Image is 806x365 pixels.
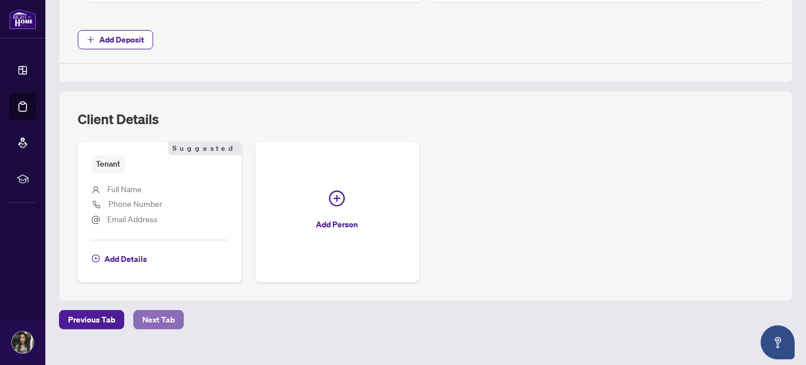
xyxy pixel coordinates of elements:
[316,215,358,234] span: Add Person
[78,30,153,49] button: Add Deposit
[59,310,124,329] button: Previous Tab
[329,190,345,206] span: plus-circle
[12,332,33,353] img: Profile Icon
[108,198,162,209] span: Phone Number
[133,310,184,329] button: Next Tab
[92,254,100,262] span: plus-circle
[78,110,159,128] h2: Client Details
[142,311,175,329] span: Next Tab
[91,249,147,269] button: Add Details
[107,214,158,224] span: Email Address
[9,9,36,29] img: logo
[87,36,95,44] span: plus
[91,155,125,173] span: Tenant
[68,311,115,329] span: Previous Tab
[168,142,242,155] span: Suggested
[761,325,795,359] button: Open asap
[107,184,142,194] span: Full Name
[104,250,147,268] span: Add Details
[255,142,419,282] button: Add Person
[99,31,144,49] span: Add Deposit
